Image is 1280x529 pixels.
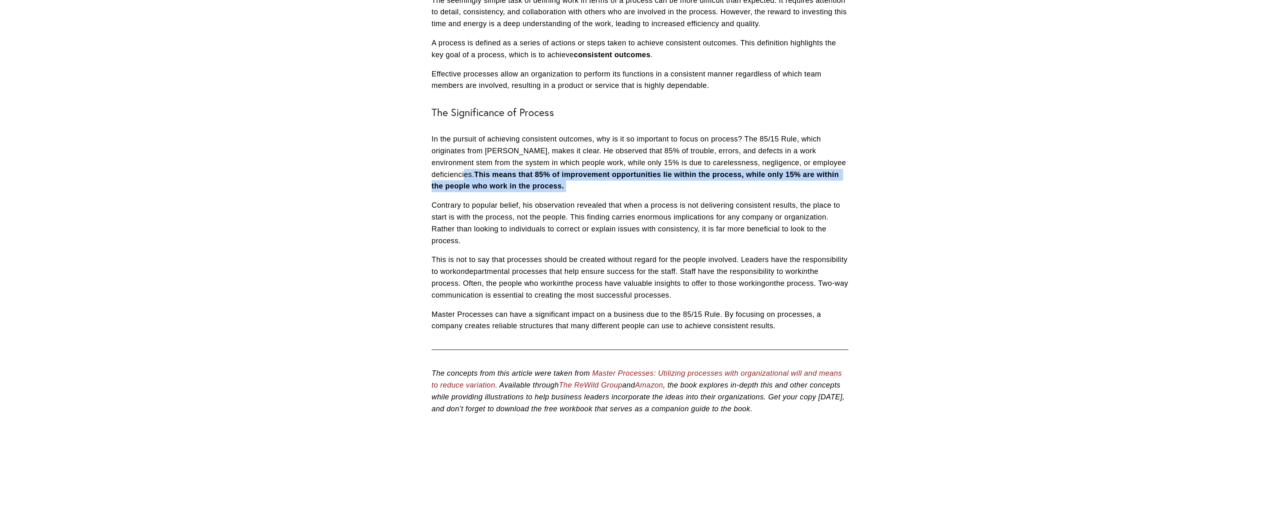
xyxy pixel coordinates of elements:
[559,381,622,389] a: The ReWild Group
[432,68,848,92] p: Effective processes allow an organization to perform its functions in a consistent manner regardl...
[432,369,590,377] em: The concepts from this article were taken from
[432,381,847,413] em: , the book explores in-depth this and other concepts while providing illustrations to help busine...
[432,170,841,191] strong: This means that 85% of improvement opportunities lie within the process, while only 15% are withi...
[765,279,774,287] em: on
[495,381,559,389] em: . Available through
[432,369,842,389] a: Master Processes: Utilizing processes with organizational will and means to reduce variation
[432,199,848,247] p: Contrary to popular belief, his observation revealed that when a process is not delivering consis...
[635,381,663,389] a: Amazon
[801,267,808,276] em: in
[432,106,848,119] h2: The Significance of Process
[557,279,563,287] em: in
[622,381,635,389] em: and
[574,51,651,59] strong: consistent outcomes
[457,267,465,276] em: on
[432,309,848,332] p: Master Processes can have a significant impact on a business due to the 85/15 Rule. By focusing o...
[432,254,848,301] p: This is not to say that processes should be created without regard for the people involved. Leade...
[432,37,848,61] p: A process is defined as a series of actions or steps taken to achieve consistent outcomes. This d...
[432,133,848,192] p: In the pursuit of achieving consistent outcomes, why is it so important to focus on process? The ...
